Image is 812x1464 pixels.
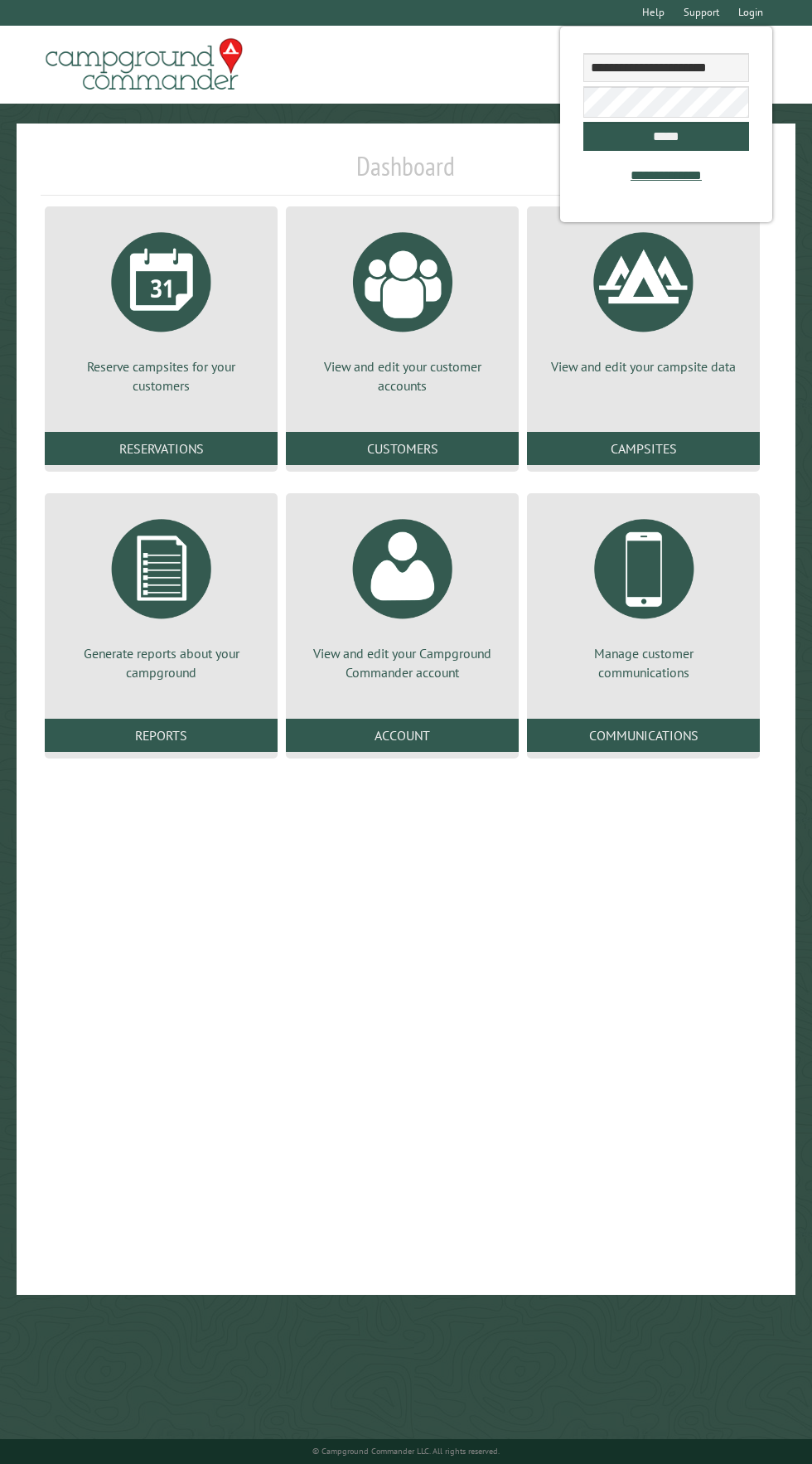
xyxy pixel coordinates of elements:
a: Customers [286,432,519,465]
p: View and edit your customer accounts [306,357,499,395]
p: Generate reports about your campground [65,644,258,681]
a: Communications [527,719,760,752]
p: Manage customer communications [547,644,740,681]
a: Reserve campsites for your customers [65,220,258,395]
a: View and edit your customer accounts [306,220,499,395]
a: Campsites [527,432,760,465]
a: Reports [45,719,278,752]
a: View and edit your Campground Commander account [306,507,499,681]
p: View and edit your Campground Commander account [306,644,499,681]
p: Reserve campsites for your customers [65,357,258,395]
a: Manage customer communications [547,507,740,681]
small: © Campground Commander LLC. All rights reserved. [312,1446,500,1457]
a: Account [286,719,519,752]
a: Generate reports about your campground [65,507,258,681]
img: Campground Commander [41,32,248,97]
p: View and edit your campsite data [547,357,740,376]
h1: Dashboard [41,150,771,196]
a: Reservations [45,432,278,465]
a: View and edit your campsite data [547,220,740,376]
